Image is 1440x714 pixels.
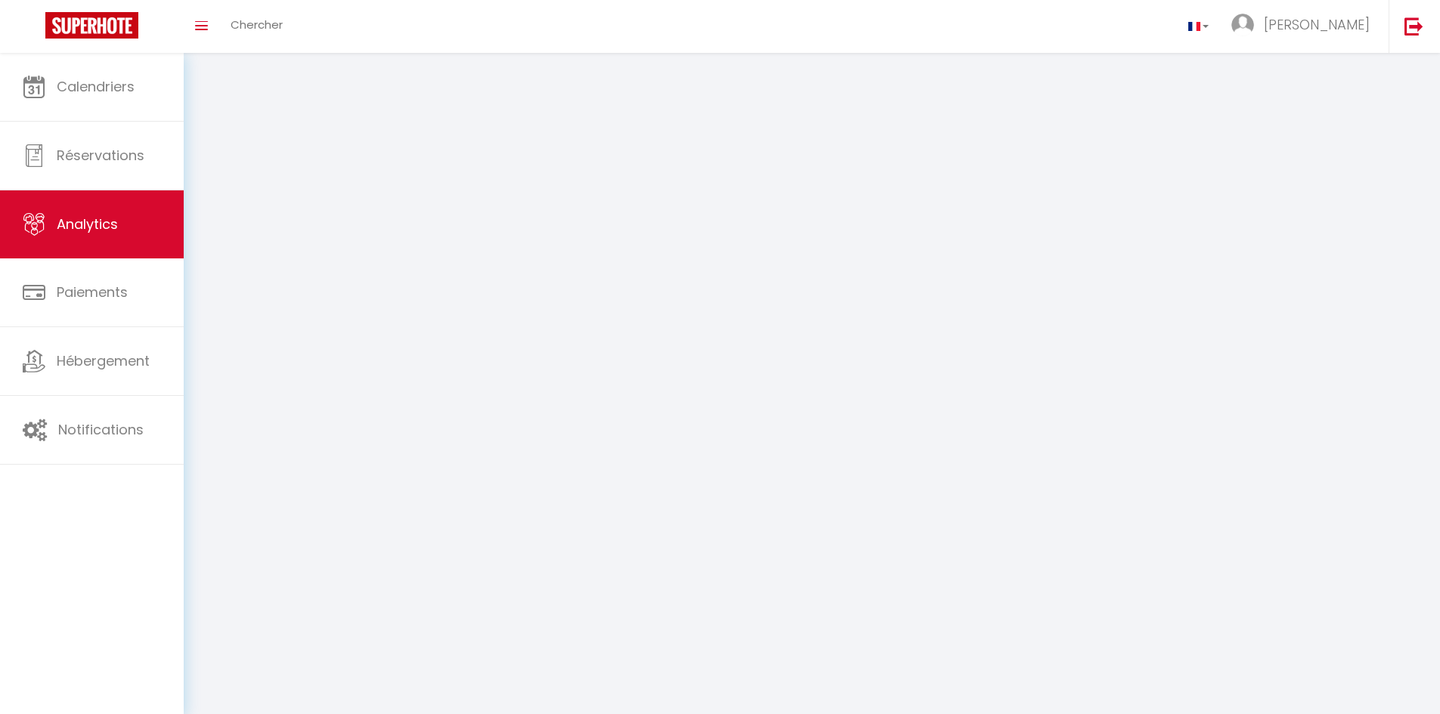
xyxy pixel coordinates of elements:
[57,351,150,370] span: Hébergement
[57,146,144,165] span: Réservations
[1264,15,1370,34] span: [PERSON_NAME]
[57,215,118,233] span: Analytics
[57,77,135,96] span: Calendriers
[45,12,138,39] img: Super Booking
[1404,17,1423,36] img: logout
[1231,14,1254,36] img: ...
[231,17,283,32] span: Chercher
[57,283,128,301] span: Paiements
[58,420,144,439] span: Notifications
